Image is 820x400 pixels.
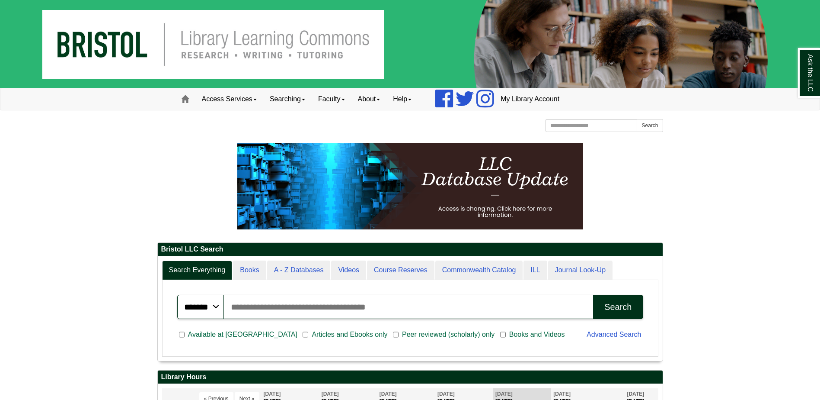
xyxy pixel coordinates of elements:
[553,391,571,397] span: [DATE]
[233,261,266,280] a: Books
[548,261,613,280] a: Journal Look-Up
[308,329,391,340] span: Articles and Ebooks only
[494,88,566,110] a: My Library Account
[523,261,547,280] a: ILL
[158,371,663,384] h2: Library Hours
[162,261,233,280] a: Search Everything
[267,261,331,280] a: A - Z Databases
[158,243,663,256] h2: Bristol LLC Search
[367,261,434,280] a: Course Reserves
[380,391,397,397] span: [DATE]
[179,331,185,339] input: Available at [GEOGRAPHIC_DATA]
[399,329,498,340] span: Peer reviewed (scholarly) only
[393,331,399,339] input: Peer reviewed (scholarly) only
[435,261,523,280] a: Commonwealth Catalog
[264,391,281,397] span: [DATE]
[263,88,312,110] a: Searching
[237,143,583,229] img: HTML tutorial
[637,119,663,132] button: Search
[604,302,632,312] div: Search
[185,329,301,340] span: Available at [GEOGRAPHIC_DATA]
[627,391,644,397] span: [DATE]
[593,295,643,319] button: Search
[312,88,351,110] a: Faculty
[506,329,568,340] span: Books and Videos
[587,331,641,338] a: Advanced Search
[351,88,387,110] a: About
[386,88,418,110] a: Help
[495,391,513,397] span: [DATE]
[331,261,366,280] a: Videos
[437,391,455,397] span: [DATE]
[322,391,339,397] span: [DATE]
[303,331,308,339] input: Articles and Ebooks only
[195,88,263,110] a: Access Services
[500,331,506,339] input: Books and Videos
